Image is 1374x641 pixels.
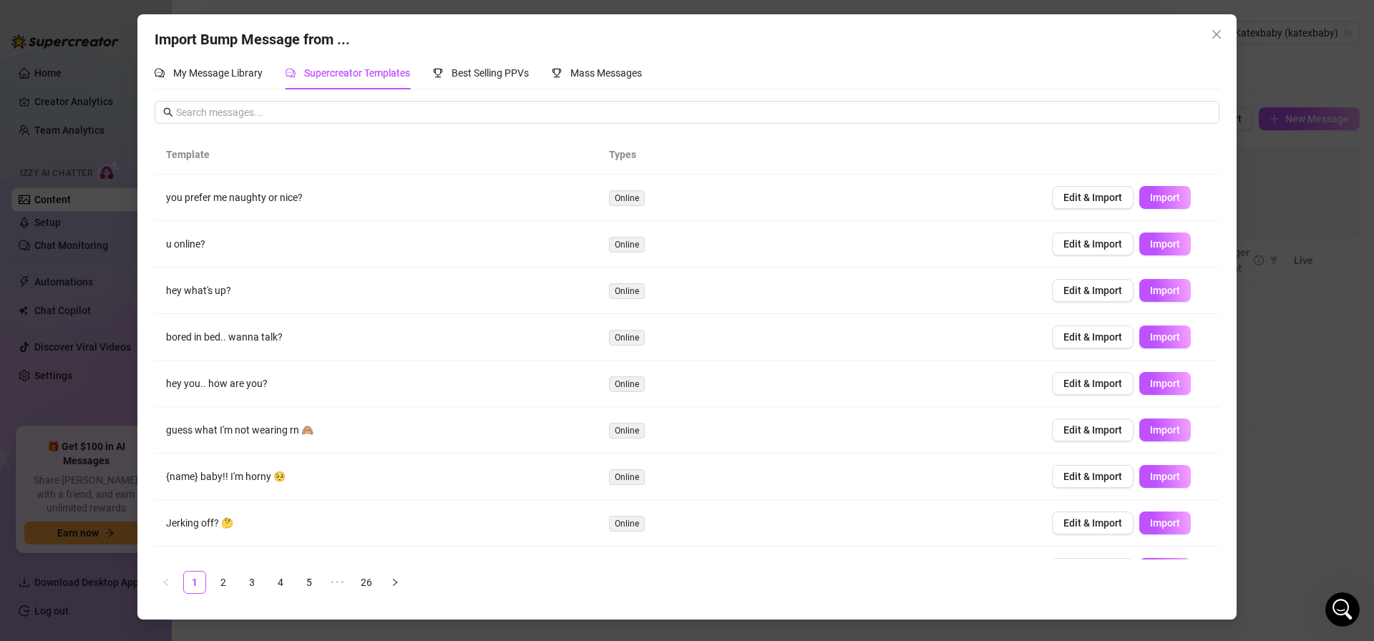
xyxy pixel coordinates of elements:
[1052,419,1134,441] button: Edit & Import
[63,414,263,442] div: internal error when trying to load bump automation messages
[1150,331,1180,343] span: Import
[609,469,645,485] span: Online
[1139,558,1191,581] button: Import
[1211,29,1222,40] span: close
[11,90,235,255] div: Please send us a screenshot of the error message or issue you're experiencing.Also include a shor...
[1205,29,1228,40] span: Close
[11,280,275,468] div: Fraser says…
[63,42,263,70] div: i dont have anyone on the team its just
[1139,419,1191,441] button: Import
[1063,424,1122,436] span: Edit & Import
[1139,326,1191,348] button: Import
[1139,372,1191,395] button: Import
[176,104,1211,120] input: Search messages...
[241,572,263,593] a: 3
[61,8,84,31] img: Profile image for Ella
[298,571,321,594] li: 5
[1063,192,1122,203] span: Edit & Import
[173,67,263,79] span: My Message Library
[326,571,349,594] span: •••
[1052,186,1134,209] button: Edit & Import
[45,469,57,480] button: Emoji picker
[155,68,165,78] span: comment
[1150,517,1180,529] span: Import
[1052,465,1134,488] button: Edit & Import
[609,190,645,206] span: Online
[552,68,562,78] span: trophy
[81,8,104,31] div: Profile image for Joe
[433,68,443,78] span: trophy
[121,18,176,32] p: A few hours
[355,571,378,594] li: 26
[155,31,350,48] span: Import Bump Message from ...
[1063,285,1122,296] span: Edit & Import
[1139,186,1191,209] button: Import
[1052,558,1134,581] button: Edit & Import
[1139,233,1191,255] button: Import
[1063,238,1122,250] span: Edit & Import
[1150,378,1180,389] span: Import
[1063,378,1122,389] span: Edit & Import
[1139,512,1191,534] button: Import
[298,572,320,593] a: 5
[155,135,598,175] th: Template
[391,578,399,587] span: right
[155,454,598,500] td: {name} baby!! I'm horny 🥺
[1150,192,1180,203] span: Import
[609,330,645,346] span: Online
[1205,23,1228,46] button: Close
[155,500,598,547] td: Jerking off? 🤔
[452,67,529,79] span: Best Selling PPVs
[23,148,223,246] div: Also include a short explanation and the steps you took to see the problem, that would be super h...
[609,237,645,253] span: Online
[12,439,274,463] textarea: Message…
[1139,279,1191,302] button: Import
[155,547,598,593] td: bored. horny. dangerous combo. wyd?
[598,135,1041,175] th: Types
[1052,233,1134,255] button: Edit & Import
[609,423,645,439] span: Online
[155,221,598,268] td: u online?
[23,99,223,141] div: Please send us a screenshot of the error message or issue you're experiencing.
[609,376,645,392] span: Online
[1063,331,1122,343] span: Edit & Import
[1139,465,1191,488] button: Import
[245,463,268,486] button: Send a message…
[1052,326,1134,348] button: Edit & Import
[1063,471,1122,482] span: Edit & Import
[91,469,102,480] button: Start recording
[270,572,291,593] a: 4
[1150,471,1180,482] span: Import
[52,280,275,451] div: internal error when trying to load bump automation messages
[52,34,275,79] div: i dont have anyone on the team its just[EMAIL_ADDRESS][DOMAIN_NAME]
[1052,279,1134,302] button: Edit & Import
[155,571,177,594] li: Previous Page
[224,6,251,33] button: Home
[609,516,645,532] span: Online
[11,34,275,90] div: Fraser says…
[1052,372,1134,395] button: Edit & Import
[155,175,598,221] td: you prefer me naughty or nice?
[570,67,642,79] span: Mass Messages
[163,107,173,117] span: search
[155,314,598,361] td: bored in bed.. wanna talk?
[155,571,177,594] button: left
[1063,517,1122,529] span: Edit & Import
[384,571,406,594] li: Next Page
[1325,592,1360,627] iframe: To enrich screen reader interactions, please activate Accessibility in Grammarly extension settings
[1150,424,1180,436] span: Import
[1150,238,1180,250] span: Import
[356,572,377,593] a: 26
[184,572,205,593] a: 1
[213,572,234,593] a: 2
[183,571,206,594] li: 1
[9,6,36,33] button: go back
[41,8,64,31] img: Profile image for Giselle
[155,268,598,314] td: hey what's up?
[82,57,257,68] a: [EMAIL_ADDRESS][DOMAIN_NAME]
[609,283,645,299] span: Online
[251,6,277,31] div: Close
[155,361,598,407] td: hey you.. how are you?
[162,578,170,587] span: left
[286,68,296,78] span: comment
